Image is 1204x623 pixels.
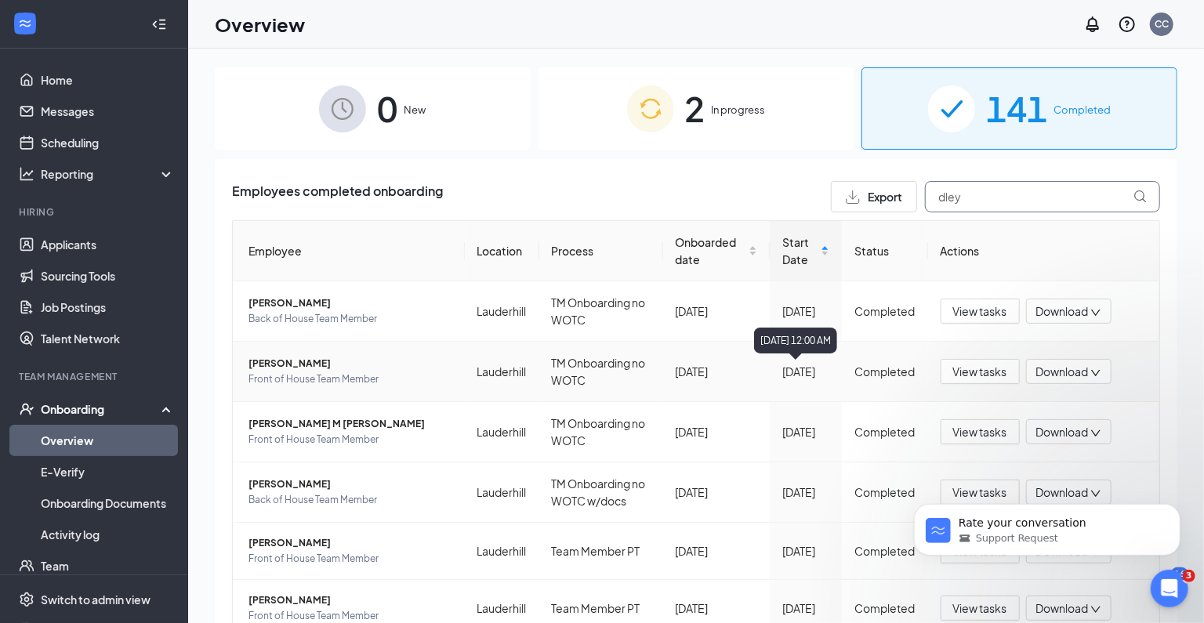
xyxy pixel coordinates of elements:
svg: Collapse [151,16,167,32]
button: Export [831,181,917,212]
a: Activity log [41,519,175,550]
div: Hiring [19,205,172,219]
span: down [1090,368,1101,379]
svg: QuestionInfo [1118,15,1137,34]
a: Team [41,550,175,581]
span: down [1090,604,1101,615]
span: Onboarded date [676,234,745,268]
span: Front of House Team Member [248,551,452,567]
a: Talent Network [41,323,175,354]
span: 141 [986,81,1047,136]
span: Employees completed onboarding [232,181,443,212]
div: [DATE] [676,542,757,560]
a: Job Postings [41,292,175,323]
span: 0 [377,81,397,136]
div: [DATE] [782,599,830,617]
div: [DATE] [676,599,757,617]
div: CC [1155,17,1169,31]
td: Lauderhill [465,523,539,580]
td: Lauderhill [465,281,539,342]
a: Scheduling [41,127,175,158]
div: [DATE] [782,542,830,560]
span: [PERSON_NAME] [248,592,452,608]
span: Start Date [782,234,818,268]
span: Front of House Team Member [248,432,452,447]
span: Front of House Team Member [248,371,452,387]
td: Team Member PT [539,523,663,580]
svg: Notifications [1083,15,1102,34]
svg: WorkstreamLogo [17,16,33,31]
div: Completed [854,423,915,440]
div: [DATE] [782,484,830,501]
span: Download [1036,303,1089,320]
span: View tasks [953,599,1007,617]
span: [PERSON_NAME] [248,476,452,492]
svg: Settings [19,592,34,607]
div: [DATE] [782,302,830,320]
span: 2 [685,81,705,136]
span: Download [1036,424,1089,440]
td: TM Onboarding no WOTC [539,402,663,462]
td: TM Onboarding no WOTC [539,342,663,402]
button: View tasks [941,299,1020,324]
span: 3 [1183,570,1195,582]
span: Download [1036,600,1089,617]
div: Completed [854,363,915,380]
a: Sourcing Tools [41,260,175,292]
div: [DATE] [676,363,757,380]
div: Completed [854,302,915,320]
td: Lauderhill [465,402,539,462]
a: Messages [41,96,175,127]
span: Back of House Team Member [248,492,452,508]
span: down [1090,307,1101,318]
a: Home [41,64,175,96]
span: View tasks [953,363,1007,380]
th: Location [465,221,539,281]
div: Completed [854,542,915,560]
td: TM Onboarding no WOTC w/docs [539,462,663,523]
th: Onboarded date [663,221,770,281]
span: In progress [712,102,766,118]
button: View tasks [941,419,1020,444]
div: Completed [854,599,915,617]
td: TM Onboarding no WOTC [539,281,663,342]
svg: Analysis [19,166,34,182]
iframe: Intercom notifications message [890,471,1204,581]
div: [DATE] [782,423,830,440]
span: [PERSON_NAME] [248,295,452,311]
button: View tasks [941,359,1020,384]
div: [DATE] [782,363,830,380]
iframe: Intercom live chat [1151,570,1188,607]
span: [PERSON_NAME] [248,356,452,371]
span: down [1090,428,1101,439]
span: Export [868,191,902,202]
a: E-Verify [41,456,175,487]
a: Overview [41,425,175,456]
a: Applicants [41,229,175,260]
button: View tasks [941,596,1020,621]
span: Completed [1053,102,1111,118]
svg: UserCheck [19,401,34,417]
th: Actions [928,221,1160,281]
div: [DATE] [676,302,757,320]
span: Back of House Team Member [248,311,452,327]
div: [DATE] [676,423,757,440]
th: Status [842,221,927,281]
span: New [404,102,426,118]
span: View tasks [953,423,1007,440]
a: Onboarding Documents [41,487,175,519]
td: Lauderhill [465,342,539,402]
span: Download [1036,364,1089,380]
div: Reporting [41,166,176,182]
th: Process [539,221,663,281]
div: Completed [854,484,915,501]
td: Lauderhill [465,462,539,523]
input: Search by Name, Job Posting, or Process [925,181,1160,212]
span: [PERSON_NAME] M [PERSON_NAME] [248,416,452,432]
div: Team Management [19,370,172,383]
th: Employee [233,221,465,281]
